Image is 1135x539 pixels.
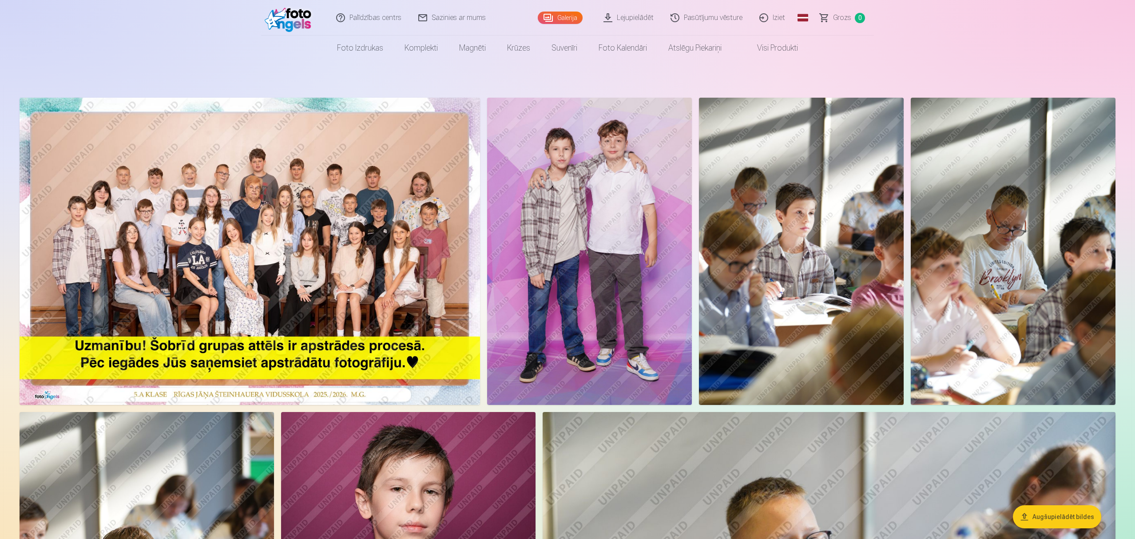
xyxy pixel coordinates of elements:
[538,12,583,24] a: Galerija
[265,4,316,32] img: /fa1
[855,13,865,23] span: 0
[496,36,541,60] a: Krūzes
[1013,505,1101,528] button: Augšupielādēt bildes
[326,36,394,60] a: Foto izdrukas
[448,36,496,60] a: Magnēti
[394,36,448,60] a: Komplekti
[588,36,658,60] a: Foto kalendāri
[833,12,851,23] span: Grozs
[658,36,732,60] a: Atslēgu piekariņi
[541,36,588,60] a: Suvenīri
[732,36,809,60] a: Visi produkti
